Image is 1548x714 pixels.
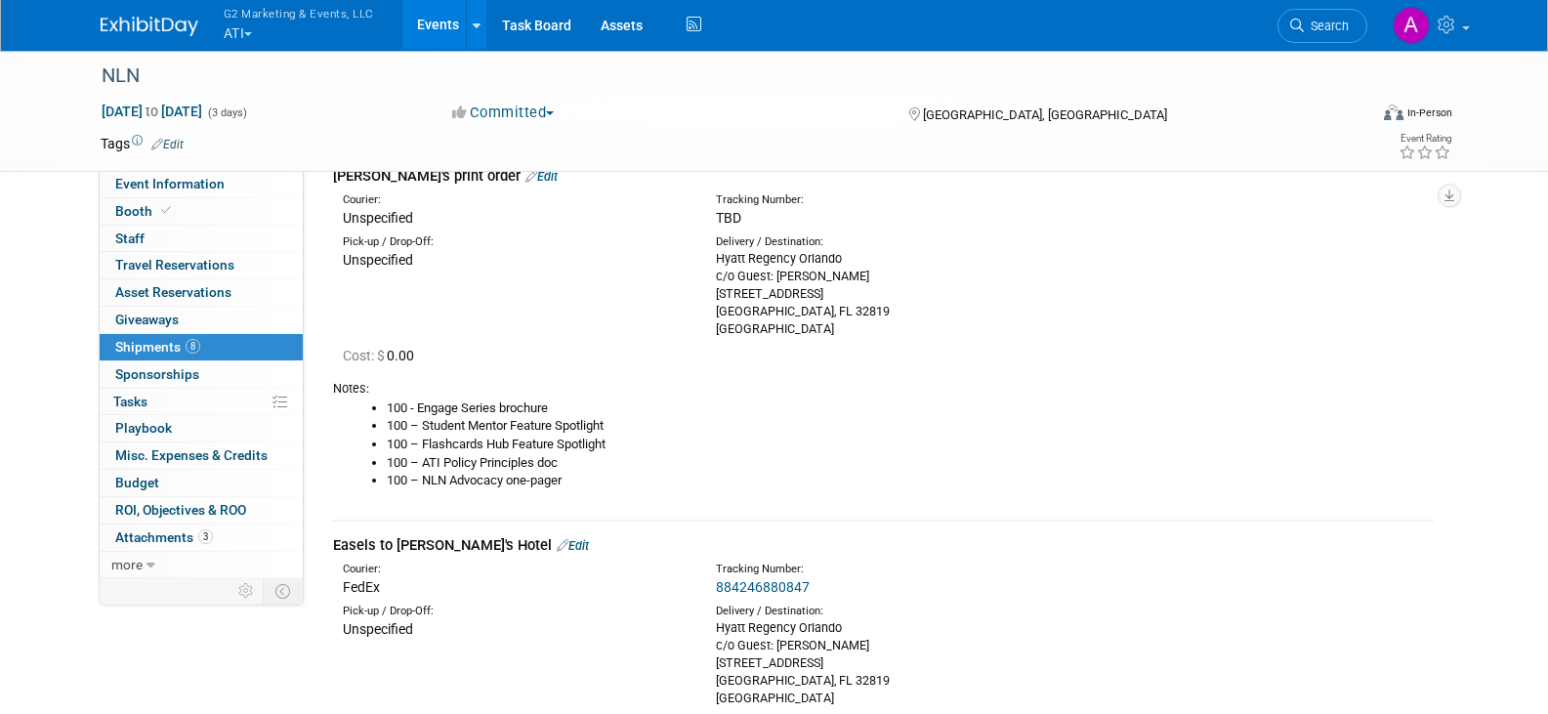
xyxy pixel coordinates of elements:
[143,104,161,119] span: to
[333,535,1434,556] div: Easels to [PERSON_NAME]'s Hotel
[716,234,1060,250] div: Delivery / Destination:
[100,442,303,469] a: Misc. Expenses & Credits
[115,502,246,518] span: ROI, Objectives & ROO
[343,604,687,619] div: Pick-up / Drop-Off:
[101,17,198,36] img: ExhibitDay
[115,257,234,273] span: Travel Reservations
[151,138,184,151] a: Edit
[1304,19,1349,33] span: Search
[100,525,303,551] a: Attachments3
[100,198,303,225] a: Booth
[115,284,231,300] span: Asset Reservations
[115,366,199,382] span: Sponsorships
[113,394,147,409] span: Tasks
[186,339,200,354] span: 8
[230,578,264,604] td: Personalize Event Tab Strip
[115,420,172,436] span: Playbook
[101,103,203,120] span: [DATE] [DATE]
[100,171,303,197] a: Event Information
[115,475,159,490] span: Budget
[115,176,225,191] span: Event Information
[224,3,374,23] span: G2 Marketing & Events, LLC
[100,334,303,360] a: Shipments8
[100,497,303,524] a: ROI, Objectives & ROO
[343,252,413,268] span: Unspecified
[387,436,1434,454] li: 100 – Flashcards Hub Feature Spotlight
[100,389,303,415] a: Tasks
[387,399,1434,418] li: 100 - Engage Series brochure
[387,417,1434,436] li: 100 – Student Mentor Feature Spotlight
[343,192,687,208] div: Courier:
[716,619,1060,707] div: Hyatt Regency Orlando c/o Guest: [PERSON_NAME] [STREET_ADDRESS] [GEOGRAPHIC_DATA], FL 32819 [GEOG...
[557,538,589,553] a: Edit
[100,307,303,333] a: Giveaways
[161,205,171,216] i: Booth reservation complete
[343,208,687,228] div: Unspecified
[343,562,687,577] div: Courier:
[445,103,562,123] button: Committed
[95,59,1338,94] div: NLN
[100,552,303,578] a: more
[100,252,303,278] a: Travel Reservations
[343,234,687,250] div: Pick-up / Drop-Off:
[1393,7,1430,44] img: Anna Lerner
[111,557,143,572] span: more
[1384,105,1403,120] img: Format-Inperson.png
[923,107,1167,122] span: [GEOGRAPHIC_DATA], [GEOGRAPHIC_DATA]
[115,312,179,327] span: Giveaways
[343,577,687,597] div: FedEx
[263,578,303,604] td: Toggle Event Tabs
[387,454,1434,473] li: 100 – ATI Policy Principles doc
[100,226,303,252] a: Staff
[115,529,213,545] span: Attachments
[101,134,184,153] td: Tags
[1277,9,1367,43] a: Search
[716,562,1153,577] div: Tracking Number:
[343,348,387,363] span: Cost: $
[343,348,422,363] span: 0.00
[115,203,175,219] span: Booth
[716,210,741,226] span: TBD
[716,192,1153,208] div: Tracking Number:
[100,361,303,388] a: Sponsorships
[100,470,303,496] a: Budget
[716,604,1060,619] div: Delivery / Destination:
[1406,105,1452,120] div: In-Person
[115,339,200,355] span: Shipments
[100,279,303,306] a: Asset Reservations
[100,415,303,441] a: Playbook
[115,447,268,463] span: Misc. Expenses & Credits
[716,250,1060,338] div: Hyatt Regency Orlando c/o Guest: [PERSON_NAME] [STREET_ADDRESS] [GEOGRAPHIC_DATA], FL 32819 [GEOG...
[1252,102,1453,131] div: Event Format
[333,380,1434,398] div: Notes:
[525,169,558,184] a: Edit
[115,231,145,246] span: Staff
[387,472,1434,490] li: 100 – NLN Advocacy one-pager
[716,579,810,595] a: 884246880847
[343,621,413,637] span: Unspecified
[206,106,247,119] span: (3 days)
[198,529,213,544] span: 3
[1399,134,1451,144] div: Event Rating
[333,166,1434,187] div: [PERSON_NAME]'s print order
